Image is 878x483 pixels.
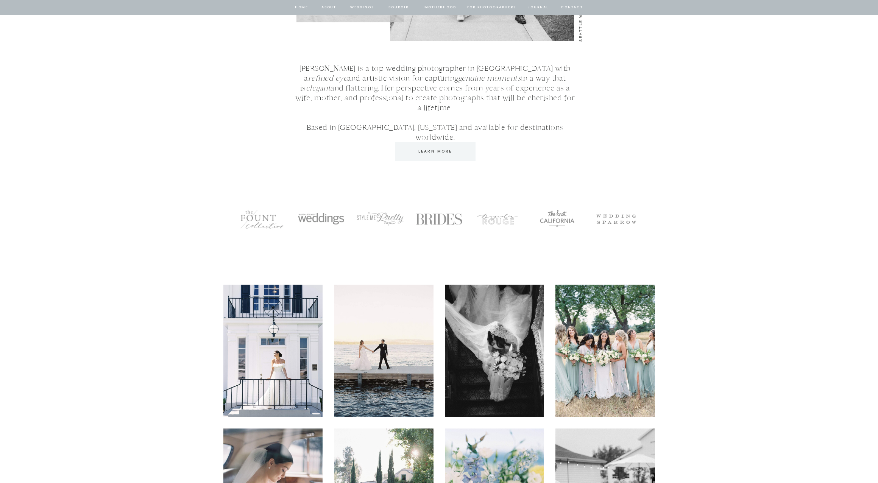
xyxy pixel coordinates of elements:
a: Weddings [349,4,375,11]
a: journal [527,4,550,11]
i: refined eye [308,74,348,83]
a: for photographers [467,4,516,11]
a: Learn More [401,148,470,155]
i: genuine moments [458,74,521,83]
i: elegant [306,84,331,92]
a: contact [560,4,584,11]
a: Motherhood [424,4,456,11]
a: home [295,4,309,11]
a: BOUDOIR [388,4,410,11]
p: [PERSON_NAME] is a top wedding photographer in [GEOGRAPHIC_DATA] with a and artistic vision for c... [293,64,577,126]
a: about [321,4,337,11]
